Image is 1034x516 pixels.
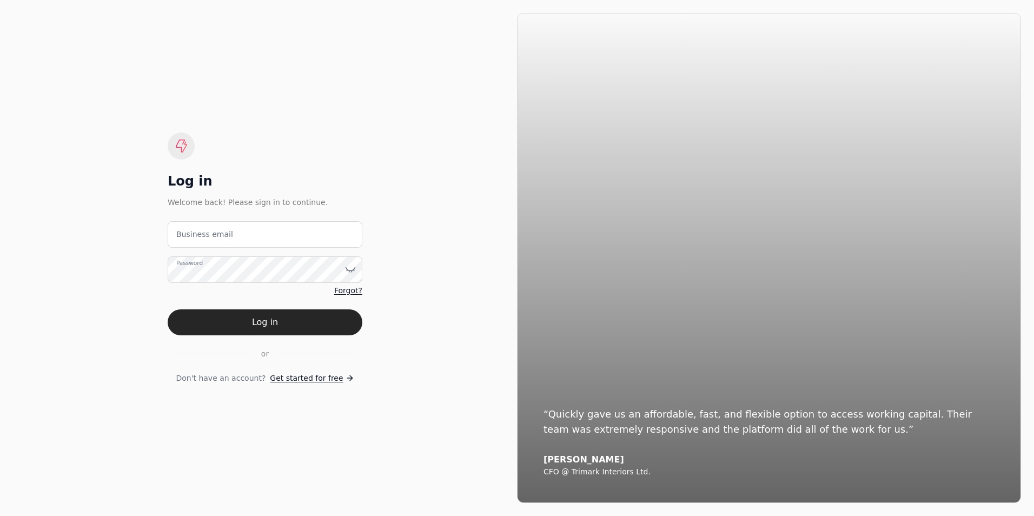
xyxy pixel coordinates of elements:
[270,373,354,384] a: Get started for free
[168,196,362,208] div: Welcome back! Please sign in to continue.
[543,407,995,437] div: “Quickly gave us an affordable, fast, and flexible option to access working capital. Their team w...
[176,373,266,384] span: Don't have an account?
[168,173,362,190] div: Log in
[270,373,343,384] span: Get started for free
[176,259,203,267] label: Password
[176,229,233,240] label: Business email
[168,309,362,335] button: Log in
[543,454,995,465] div: [PERSON_NAME]
[261,348,269,360] span: or
[334,285,362,296] a: Forgot?
[543,467,995,477] div: CFO @ Trimark Interiors Ltd.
